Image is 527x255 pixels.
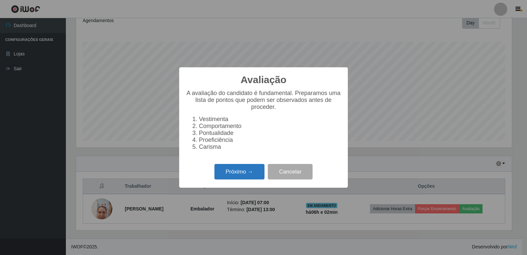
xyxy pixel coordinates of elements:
button: Cancelar [268,164,313,179]
li: Proeficiência [199,137,341,143]
li: Vestimenta [199,116,341,123]
li: Carisma [199,143,341,150]
button: Próximo → [214,164,264,179]
li: Pontualidade [199,130,341,137]
p: A avaliação do candidato é fundamental. Preparamos uma lista de pontos que podem ser observados a... [186,90,341,111]
h2: Avaliação [241,74,287,86]
li: Comportamento [199,123,341,130]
